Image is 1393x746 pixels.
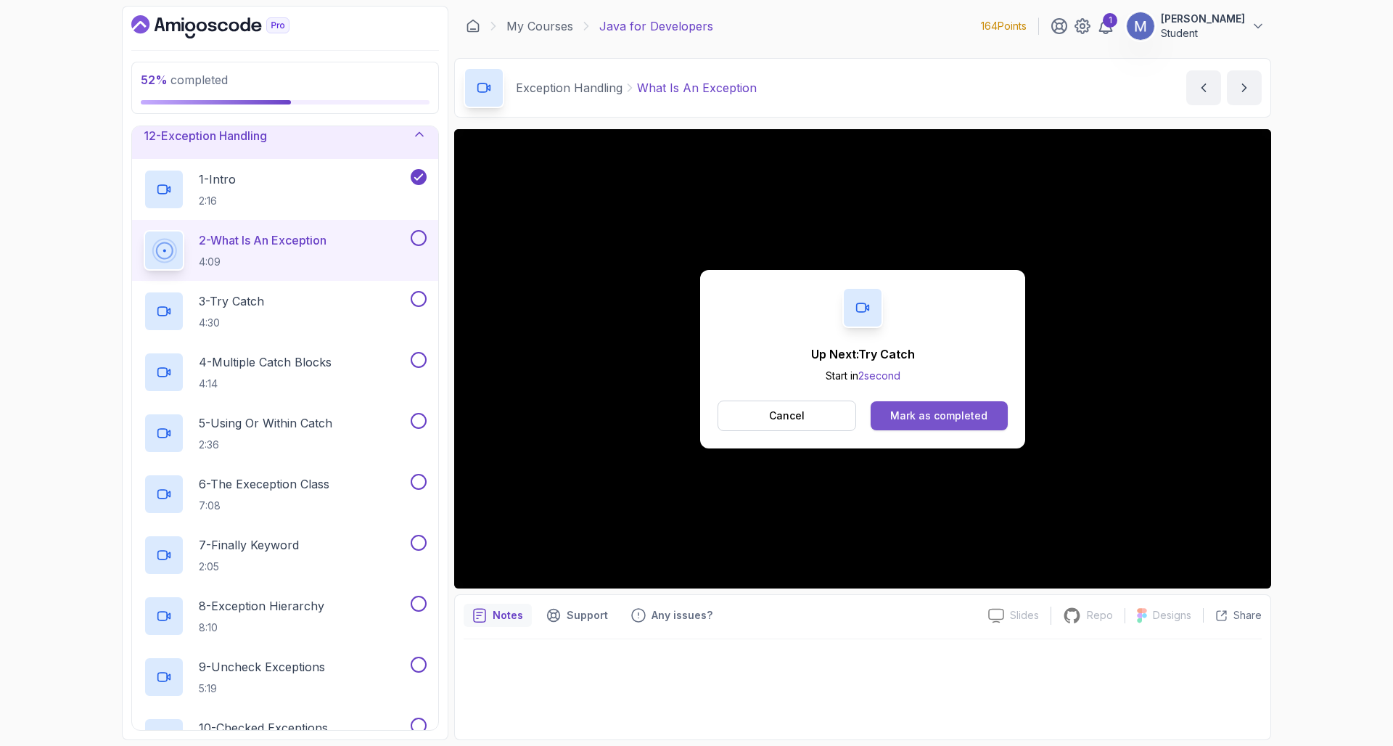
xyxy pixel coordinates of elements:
p: 2:36 [199,438,332,452]
button: 6-The Exeception Class7:08 [144,474,427,515]
span: 52 % [141,73,168,87]
p: Exception Handling [516,79,622,97]
button: 7-Finally Keyword2:05 [144,535,427,575]
button: notes button [464,604,532,627]
a: Dashboard [466,19,480,33]
a: Dashboard [131,15,323,38]
p: Any issues? [652,608,712,623]
p: 1 - Intro [199,171,236,188]
p: What Is An Exception [637,79,757,97]
p: Notes [493,608,523,623]
p: 3 - Try Catch [199,292,264,310]
p: 2:16 [199,194,236,208]
p: [PERSON_NAME] [1161,12,1245,26]
button: Support button [538,604,617,627]
p: 2:05 [199,559,299,574]
p: 6 - The Exeception Class [199,475,329,493]
p: Up Next: Try Catch [811,345,915,363]
p: 8:10 [199,620,324,635]
p: Share [1233,608,1262,623]
p: 164 Points [981,19,1027,33]
p: 5 - Using Or Within Catch [199,414,332,432]
p: Support [567,608,608,623]
button: 1-Intro2:16 [144,169,427,210]
p: Cancel [769,409,805,423]
p: Student [1161,26,1245,41]
p: 5:19 [199,681,325,696]
a: My Courses [506,17,573,35]
button: 12-Exception Handling [132,112,438,159]
button: Share [1203,608,1262,623]
button: 4-Multiple Catch Blocks4:14 [144,352,427,393]
p: Repo [1087,608,1113,623]
a: 1 [1097,17,1114,35]
p: 4:14 [199,377,332,391]
p: 7 - Finally Keyword [199,536,299,554]
span: completed [141,73,228,87]
p: Start in [811,369,915,383]
p: 4:09 [199,255,326,269]
p: Java for Developers [599,17,713,35]
p: 4 - Multiple Catch Blocks [199,353,332,371]
p: Designs [1153,608,1191,623]
span: 2 second [858,369,900,382]
button: previous content [1186,70,1221,105]
button: next content [1227,70,1262,105]
button: Mark as completed [871,401,1008,430]
button: 5-Using Or Within Catch2:36 [144,413,427,454]
iframe: 2 - What is an exception [454,129,1271,589]
button: 9-Uncheck Exceptions5:19 [144,657,427,697]
button: user profile image[PERSON_NAME]Student [1126,12,1265,41]
p: 10 - Checked Exceptions [199,719,328,737]
p: 2 - What Is An Exception [199,231,326,249]
button: Feedback button [622,604,721,627]
button: Cancel [718,401,856,431]
div: 1 [1103,13,1117,28]
button: 3-Try Catch4:30 [144,291,427,332]
p: 8 - Exception Hierarchy [199,597,324,615]
img: user profile image [1127,12,1154,40]
div: Mark as completed [890,409,987,423]
p: 7:08 [199,499,329,513]
p: Slides [1010,608,1039,623]
h3: 12 - Exception Handling [144,127,267,144]
p: 4:30 [199,316,264,330]
button: 2-What Is An Exception4:09 [144,230,427,271]
p: 9 - Uncheck Exceptions [199,658,325,676]
button: 8-Exception Hierarchy8:10 [144,596,427,636]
